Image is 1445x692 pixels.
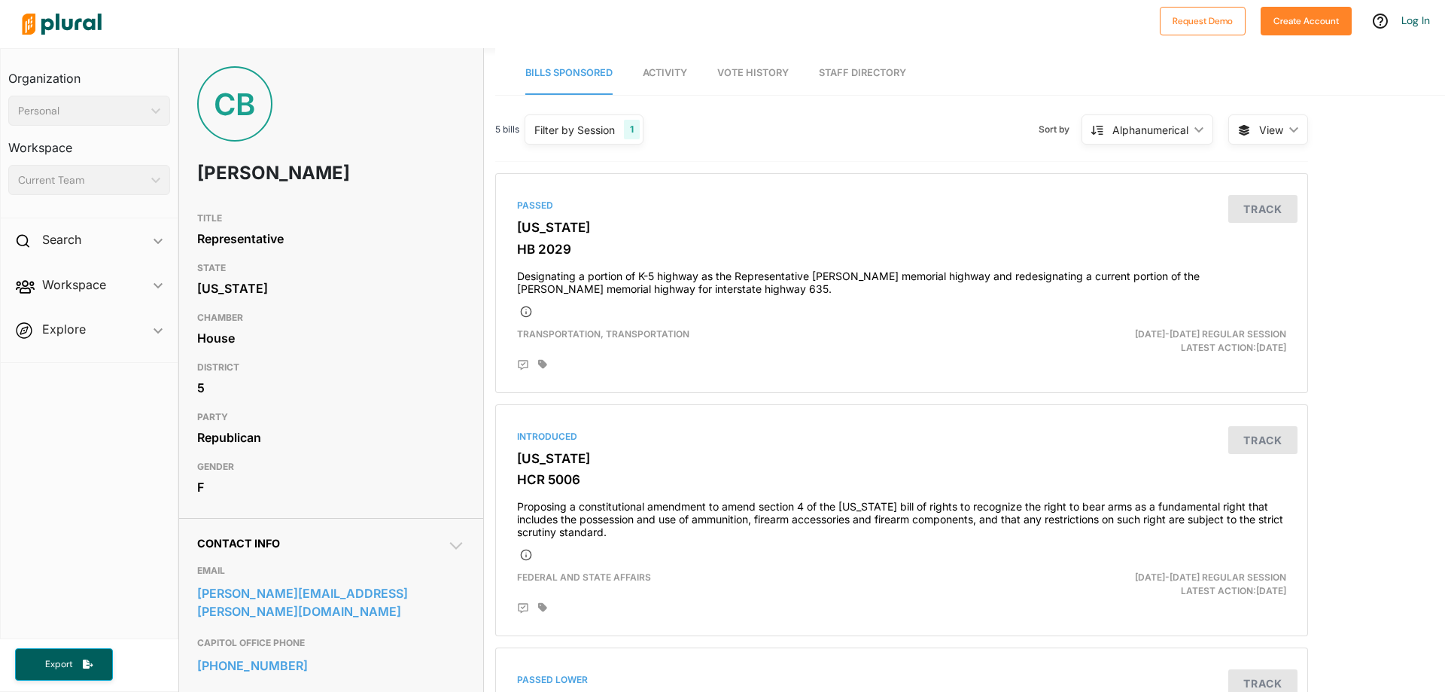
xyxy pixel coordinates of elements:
button: Track [1228,195,1297,223]
span: 5 bills [495,123,519,136]
h3: STATE [197,259,465,277]
div: [US_STATE] [197,277,465,300]
a: Vote History [717,52,789,95]
h1: [PERSON_NAME] [197,151,357,196]
div: Add Position Statement [517,359,529,371]
span: Export [35,658,83,671]
a: Bills Sponsored [525,52,613,95]
h4: Proposing a constitutional amendment to amend section 4 of the [US_STATE] bill of rights to recog... [517,493,1286,538]
button: Create Account [1261,7,1352,35]
div: F [197,476,465,498]
div: Personal [18,103,145,119]
div: Representative [197,227,465,250]
div: Alphanumerical [1112,122,1188,138]
a: Staff Directory [819,52,906,95]
div: 1 [624,120,640,139]
h2: Search [42,231,81,248]
h3: Organization [8,56,170,90]
h3: [US_STATE] [517,220,1286,235]
a: [PHONE_NUMBER] [197,654,465,677]
h4: Designating a portion of K-5 highway as the Representative [PERSON_NAME] memorial highway and red... [517,263,1286,296]
span: [DATE]-[DATE] Regular Session [1135,328,1286,340]
div: Passed [517,199,1286,212]
h3: Workspace [8,126,170,159]
div: Current Team [18,172,145,188]
div: Latest Action: [DATE] [1033,571,1297,598]
h3: CHAMBER [197,309,465,327]
div: Add Position Statement [517,602,529,614]
h3: PARTY [197,408,465,426]
h3: TITLE [197,209,465,227]
h3: GENDER [197,458,465,476]
h3: HCR 5006 [517,472,1286,487]
span: Bills Sponsored [525,67,613,78]
a: Create Account [1261,12,1352,28]
button: Request Demo [1160,7,1246,35]
h3: HB 2029 [517,242,1286,257]
button: Export [15,648,113,681]
h3: EMAIL [197,562,465,580]
div: Republican [197,426,465,449]
a: Activity [643,52,687,95]
div: Add tags [538,602,547,613]
span: Vote History [717,67,789,78]
div: Passed Lower [517,673,1286,687]
button: Track [1228,426,1297,454]
div: 5 [197,376,465,399]
span: Sort by [1039,123,1081,136]
span: [DATE]-[DATE] Regular Session [1135,572,1286,583]
span: Contact Info [197,537,280,550]
a: [PERSON_NAME][EMAIL_ADDRESS][PERSON_NAME][DOMAIN_NAME] [197,582,465,623]
div: Filter by Session [534,122,615,138]
a: Log In [1401,14,1430,27]
div: Latest Action: [DATE] [1033,328,1297,355]
h3: [US_STATE] [517,451,1286,466]
a: Request Demo [1160,12,1246,28]
div: Add tags [538,359,547,370]
h3: DISTRICT [197,358,465,376]
div: CB [197,66,272,142]
span: Activity [643,67,687,78]
div: Introduced [517,430,1286,444]
span: View [1259,122,1283,138]
span: Federal and State Affairs [517,572,651,583]
div: House [197,327,465,349]
h3: CAPITOL OFFICE PHONE [197,634,465,652]
span: Transportation, Transportation [517,328,689,340]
